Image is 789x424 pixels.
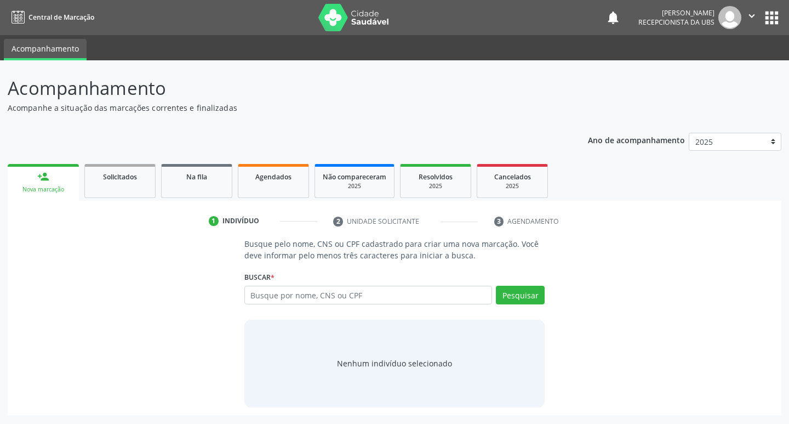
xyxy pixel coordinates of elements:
[494,172,531,182] span: Cancelados
[8,75,549,102] p: Acompanhamento
[605,10,621,25] button: notifications
[588,133,685,146] p: Ano de acompanhamento
[408,182,463,190] div: 2025
[323,172,386,182] span: Não compareceram
[337,358,452,369] div: Nenhum indivíduo selecionado
[255,172,291,182] span: Agendados
[323,182,386,190] div: 2025
[496,286,545,304] button: Pesquisar
[15,185,71,194] div: Nova marcação
[485,182,540,190] div: 2025
[222,216,259,226] div: Indivíduo
[244,269,275,286] label: Buscar
[186,172,207,182] span: Na fila
[718,6,741,29] img: img
[638,8,714,18] div: [PERSON_NAME]
[103,172,137,182] span: Solicitados
[4,39,87,60] a: Acompanhamento
[8,102,549,114] p: Acompanhe a situação das marcações correntes e finalizadas
[746,10,758,22] i: 
[8,8,94,26] a: Central de Marcação
[209,216,219,226] div: 1
[419,172,453,182] span: Resolvidos
[37,171,49,183] div: person_add
[244,238,545,261] p: Busque pelo nome, CNS ou CPF cadastrado para criar uma nova marcação. Você deve informar pelo men...
[244,286,493,304] input: Busque por nome, CNS ou CPF
[741,6,762,29] button: 
[762,8,781,27] button: apps
[28,13,94,22] span: Central de Marcação
[638,18,714,27] span: Recepcionista da UBS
